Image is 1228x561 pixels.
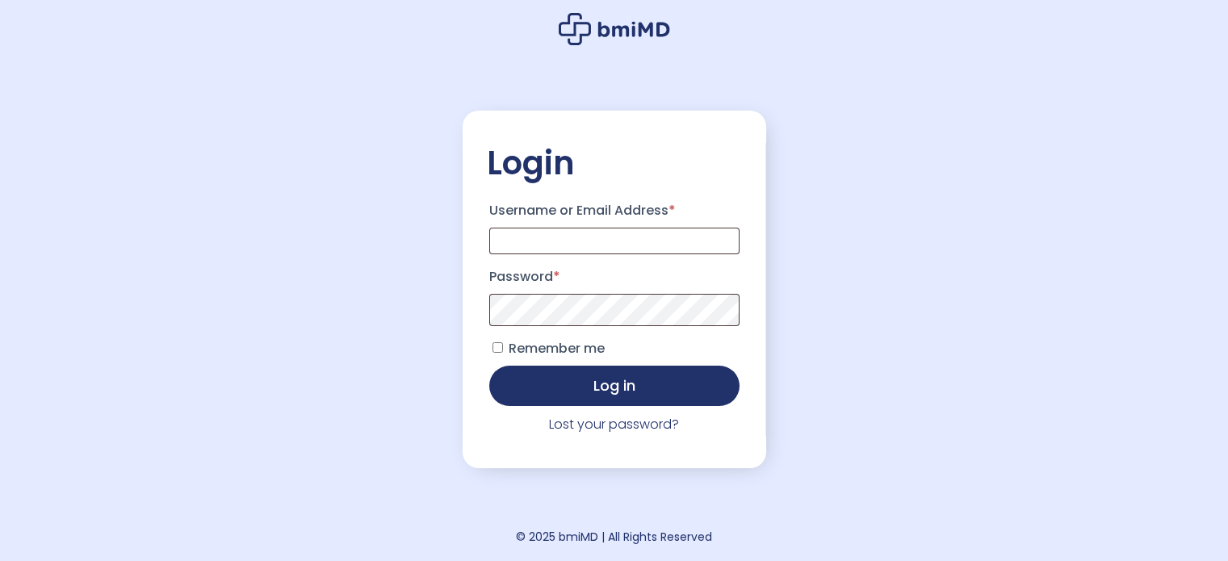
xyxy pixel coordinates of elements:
div: © 2025 bmiMD | All Rights Reserved [516,525,712,548]
span: Remember me [509,339,605,358]
input: Remember me [492,342,503,353]
label: Password [489,264,740,290]
label: Username or Email Address [489,198,740,224]
a: Lost your password? [549,415,679,433]
h2: Login [487,143,742,183]
button: Log in [489,366,740,406]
